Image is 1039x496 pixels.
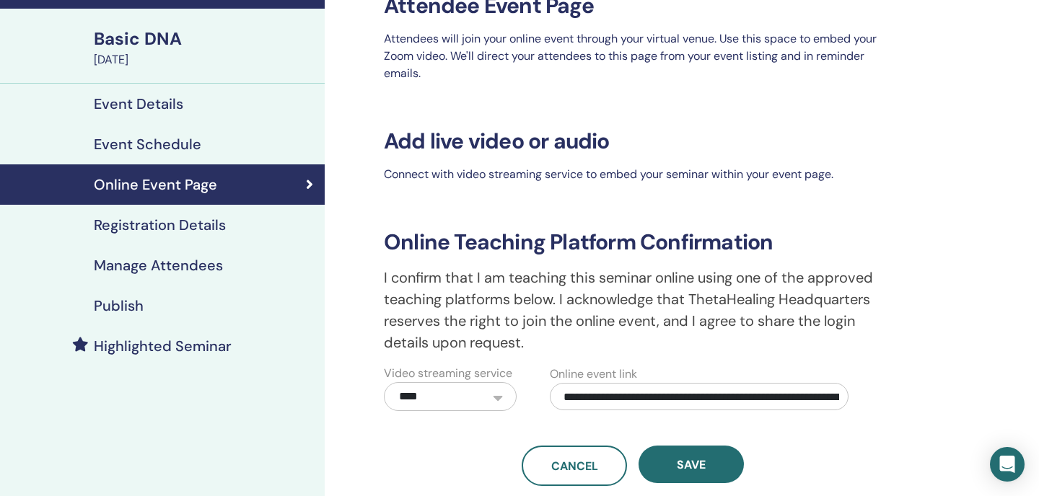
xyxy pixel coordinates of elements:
[94,337,232,355] h4: Highlighted Seminar
[94,257,223,274] h4: Manage Attendees
[522,446,627,486] a: Cancel
[550,366,637,383] label: Online event link
[677,457,706,472] span: Save
[94,216,226,234] h4: Registration Details
[375,128,890,154] h3: Add live video or audio
[639,446,744,483] button: Save
[375,267,890,353] p: I confirm that I am teaching this seminar online using one of the approved teaching platforms bel...
[551,459,598,474] span: Cancel
[384,365,512,382] label: Video streaming service
[375,229,890,255] h3: Online Teaching Platform Confirmation
[375,30,890,82] p: Attendees will join your online event through your virtual venue. Use this space to embed your Zo...
[85,27,325,68] a: Basic DNA[DATE]
[375,166,890,183] p: Connect with video streaming service to embed your seminar within your event page.
[94,95,183,112] h4: Event Details
[94,297,144,314] h4: Publish
[94,27,316,51] div: Basic DNA
[94,176,217,193] h4: Online Event Page
[990,447,1025,482] div: Open Intercom Messenger
[94,51,316,68] div: [DATE]
[94,136,201,153] h4: Event Schedule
